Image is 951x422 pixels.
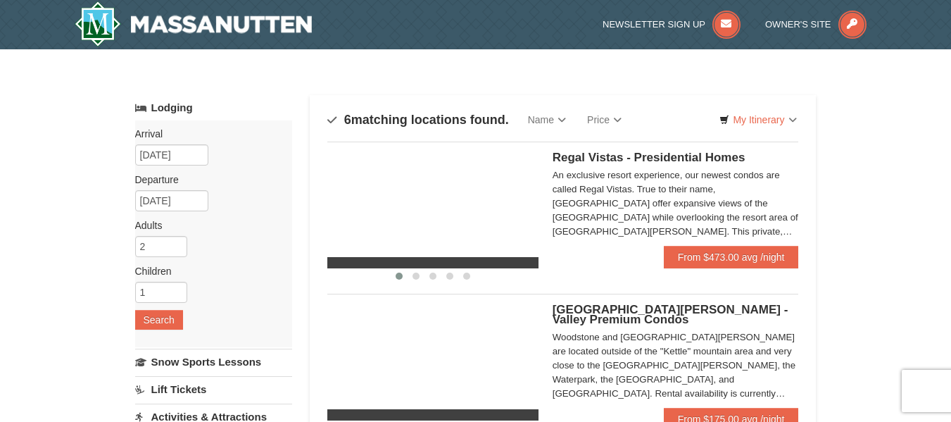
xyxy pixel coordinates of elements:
label: Departure [135,173,282,187]
label: Arrival [135,127,282,141]
a: Massanutten Resort [75,1,313,46]
div: Woodstone and [GEOGRAPHIC_DATA][PERSON_NAME] are located outside of the "Kettle" mountain area an... [553,330,799,401]
label: Adults [135,218,282,232]
a: Lodging [135,95,292,120]
span: [GEOGRAPHIC_DATA][PERSON_NAME] - Valley Premium Condos [553,303,788,326]
a: Owner's Site [765,19,867,30]
a: From $473.00 avg /night [664,246,799,268]
span: Newsletter Sign Up [603,19,705,30]
a: Price [577,106,632,134]
a: My Itinerary [710,109,805,130]
span: Regal Vistas - Presidential Homes [553,151,745,164]
a: Snow Sports Lessons [135,349,292,375]
div: An exclusive resort experience, our newest condos are called Regal Vistas. True to their name, [G... [553,168,799,239]
button: Search [135,310,183,330]
img: Massanutten Resort Logo [75,1,313,46]
span: Owner's Site [765,19,831,30]
a: Newsletter Sign Up [603,19,741,30]
a: Lift Tickets [135,376,292,402]
a: Name [517,106,577,134]
label: Children [135,264,282,278]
